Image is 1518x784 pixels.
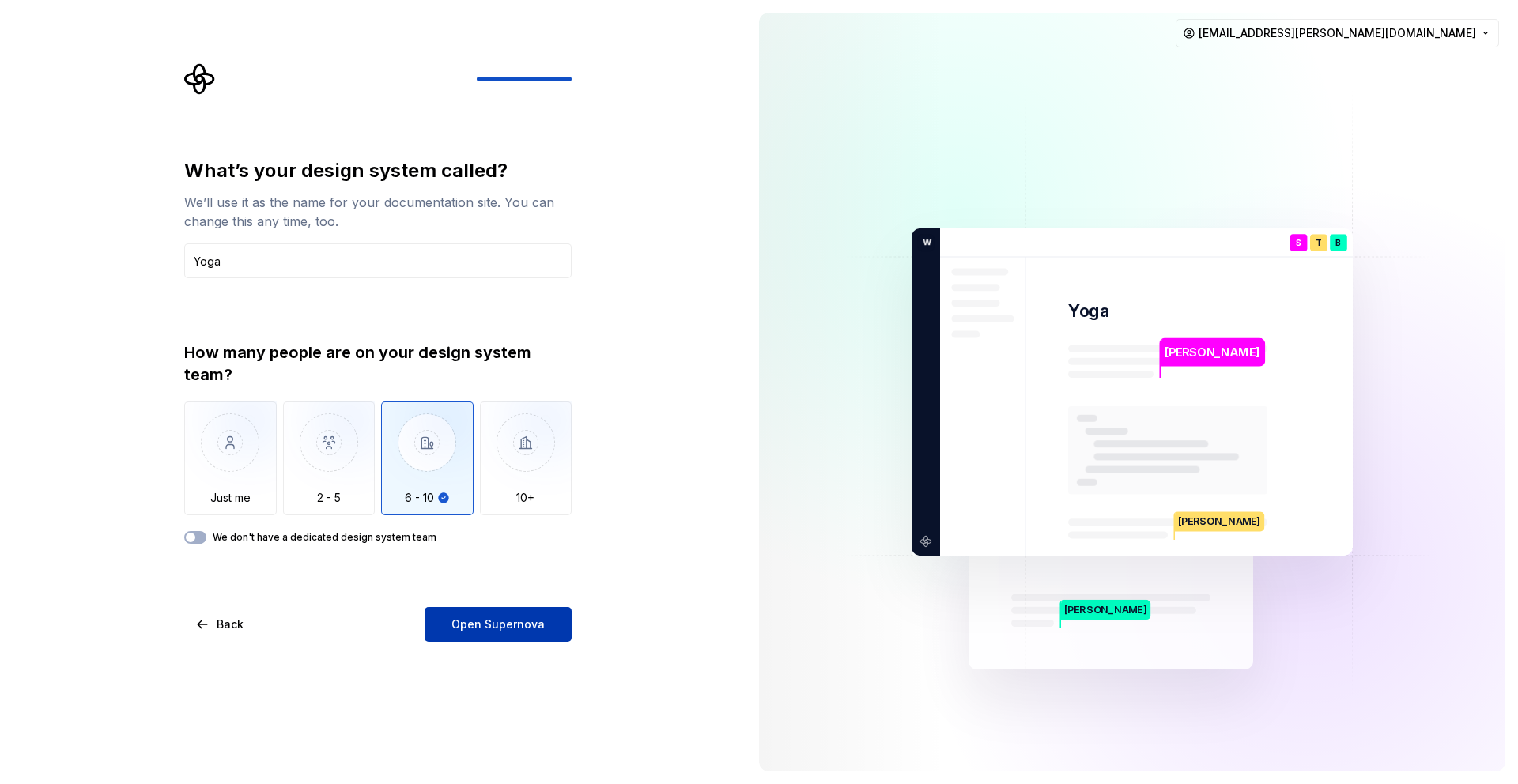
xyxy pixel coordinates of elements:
div: What’s your design system called? [184,158,572,183]
div: B [1330,234,1347,251]
p: W [917,236,931,250]
p: S [1296,239,1301,247]
p: [PERSON_NAME] [1175,511,1264,531]
span: [EMAIL_ADDRESS][PERSON_NAME][DOMAIN_NAME] [1199,25,1476,41]
span: Back [217,616,244,632]
label: We don't have a dedicated design system team [213,531,436,544]
button: Back [184,607,257,642]
p: Yoga [1068,300,1109,322]
svg: Supernova Logo [184,63,216,95]
p: [PERSON_NAME] [1165,344,1259,361]
span: Open Supernova [451,616,545,632]
div: T [1310,234,1327,251]
button: [EMAIL_ADDRESS][PERSON_NAME][DOMAIN_NAME] [1176,19,1499,47]
div: How many people are on your design system team? [184,341,572,386]
button: Open Supernova [425,607,572,642]
input: Design system name [184,243,572,278]
div: We’ll use it as the name for your documentation site. You can change this any time, too. [184,193,572,231]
